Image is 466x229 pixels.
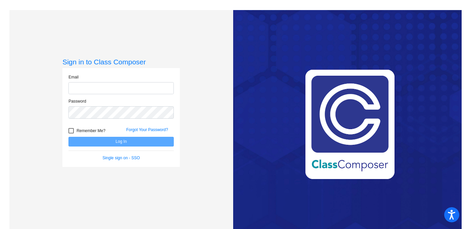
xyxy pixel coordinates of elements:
[68,137,174,147] button: Log In
[76,127,105,135] span: Remember Me?
[68,74,79,80] label: Email
[126,127,168,132] a: Forgot Your Password?
[62,58,180,66] h3: Sign in to Class Composer
[102,156,140,160] a: Single sign on - SSO
[68,98,86,104] label: Password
